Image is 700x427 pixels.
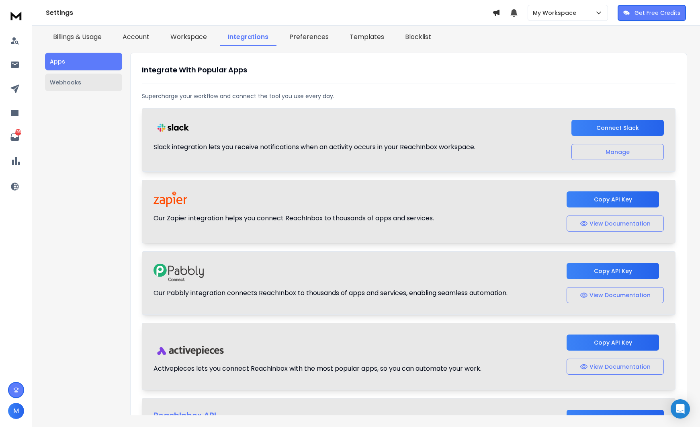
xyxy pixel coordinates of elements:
[154,410,374,421] h1: ReachInbox API
[7,129,23,145] a: 8260
[154,364,481,374] p: Activepieces lets you connect Reachinbox with the most popular apps, so you can automate your work.
[567,216,664,232] button: View Documentation
[671,399,690,419] div: Open Intercom Messenger
[154,142,475,152] p: Slack integration lets you receive notifications when an activity occurs in your ReachInbox works...
[571,144,664,160] button: Manage
[567,410,664,426] button: Copy API Key
[45,29,110,46] a: Billings & Usage
[571,120,664,136] button: Connect Slack
[45,53,122,70] button: Apps
[46,8,492,18] h1: Settings
[8,8,24,23] img: logo
[15,129,21,135] p: 8260
[567,263,659,279] button: Copy API Key
[220,29,276,46] a: Integrations
[635,9,680,17] p: Get Free Credits
[142,92,675,100] p: Supercharge your workflow and connect the tool you use every day.
[567,335,659,351] button: Copy API Key
[567,287,664,303] button: View Documentation
[154,213,434,223] p: Our Zapier integration helps you connect ReachInbox to thousands of apps and services.
[115,29,158,46] a: Account
[342,29,392,46] a: Templates
[533,9,579,17] p: My Workspace
[162,29,215,46] a: Workspace
[142,64,675,76] h1: Integrate With Popular Apps
[8,403,24,419] button: M
[154,288,508,298] p: Our Pabbly integration connects ReachInbox to thousands of apps and services, enabling seamless a...
[618,5,686,21] button: Get Free Credits
[567,191,659,207] button: Copy API Key
[45,74,122,91] button: Webhooks
[397,29,439,46] a: Blocklist
[281,29,337,46] a: Preferences
[567,359,664,375] button: View Documentation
